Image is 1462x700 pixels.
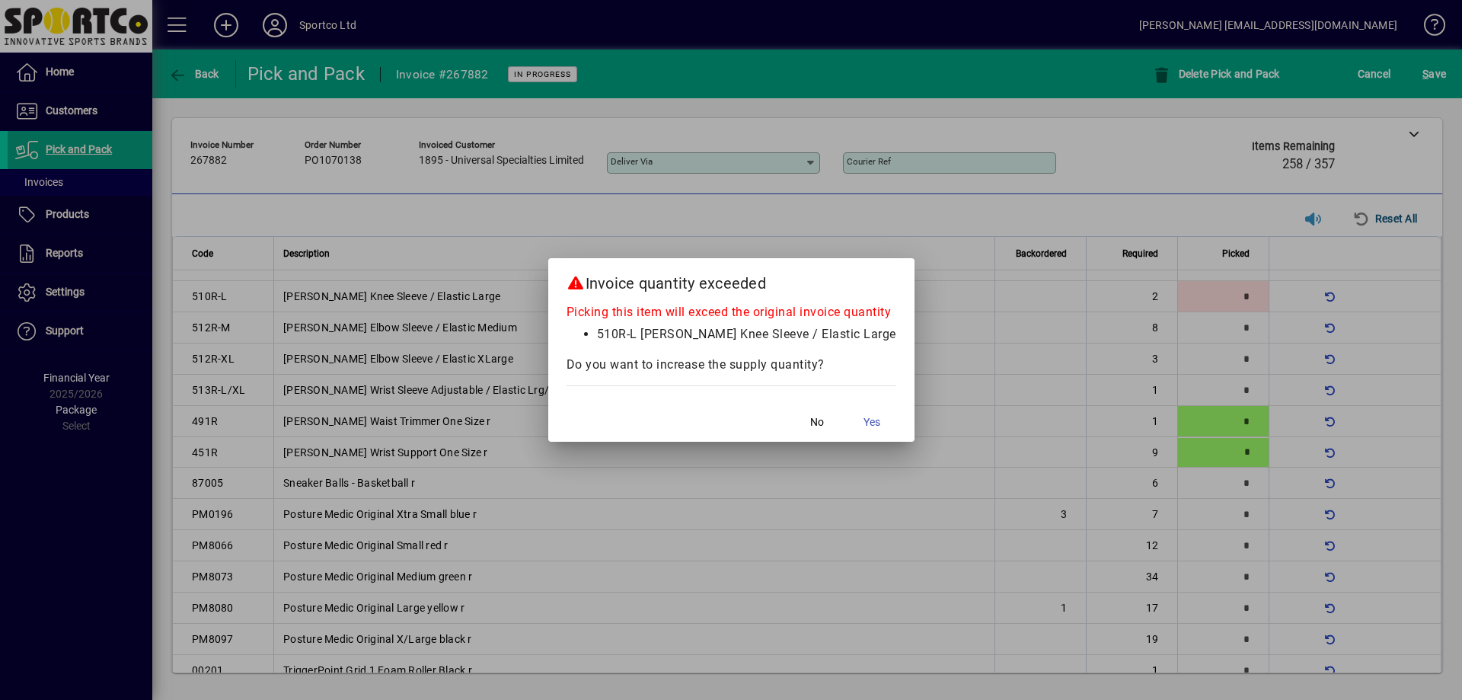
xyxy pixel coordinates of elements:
[810,414,824,430] span: No
[548,258,915,302] h2: Invoice quantity exceeded
[848,408,896,436] button: Yes
[567,303,896,325] div: Picking this item will exceed the original invoice quantity
[863,414,880,430] span: Yes
[793,408,841,436] button: No
[567,356,896,374] div: Do you want to increase the supply quantity?
[597,325,896,344] li: 510R-L [PERSON_NAME] Knee Sleeve / Elastic Large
